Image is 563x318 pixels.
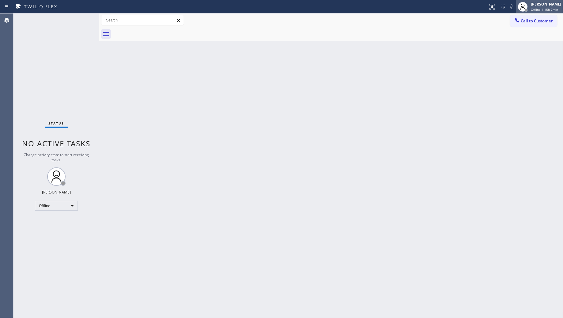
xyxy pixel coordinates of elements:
[531,2,561,7] div: [PERSON_NAME]
[531,7,558,12] span: Offline | 15h 7min
[49,121,64,125] span: Status
[35,201,78,211] div: Offline
[42,190,71,195] div: [PERSON_NAME]
[101,15,184,25] input: Search
[521,18,553,24] span: Call to Customer
[24,152,89,163] span: Change activity state to start receiving tasks.
[510,15,557,27] button: Call to Customer
[508,2,516,11] button: Mute
[22,138,91,148] span: No active tasks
